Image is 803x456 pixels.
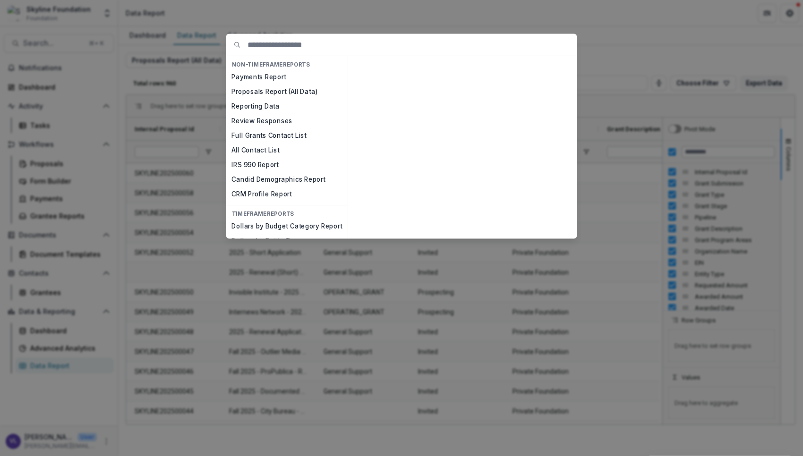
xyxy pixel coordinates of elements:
button: All Contact List [226,143,348,158]
h4: NON-TIMEFRAME Reports [226,60,348,70]
button: Review Responses [226,114,348,128]
button: Candid Demographics Report [226,172,348,187]
button: Reporting Data [226,99,348,114]
button: Full Grants Contact List [226,128,348,143]
h4: TIMEFRAME Reports [226,209,348,220]
button: CRM Profile Report [226,187,348,202]
button: Proposals Report (All Data) [226,84,348,99]
button: Payments Report [226,70,348,84]
button: IRS 990 Report [226,158,348,172]
button: Dollars by Budget Category Report [226,220,348,234]
button: Dollars by Entity Tags [226,234,348,249]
